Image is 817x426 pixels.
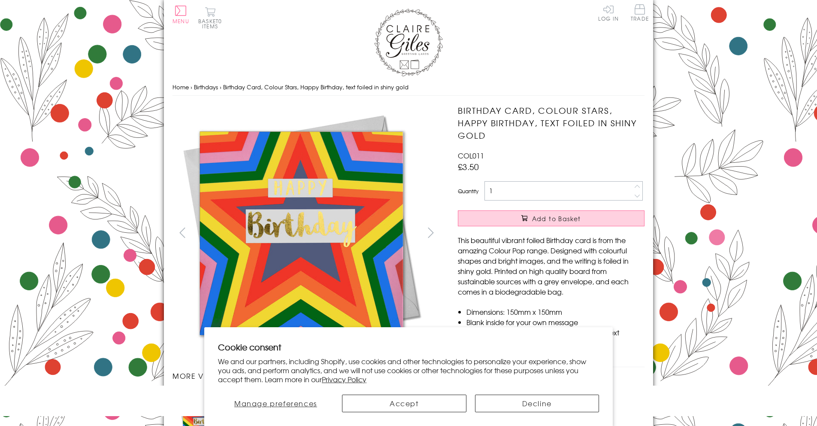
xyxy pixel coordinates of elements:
[172,79,645,96] nav: breadcrumbs
[458,210,645,226] button: Add to Basket
[198,7,222,29] button: Basket0 items
[466,307,645,317] li: Dimensions: 150mm x 150mm
[374,9,443,76] img: Claire Giles Greetings Cards
[466,317,645,327] li: Blank inside for your own message
[322,374,366,384] a: Privacy Policy
[441,104,698,362] img: Birthday Card, Colour Stars, Happy Birthday, text foiled in shiny gold
[342,395,466,412] button: Accept
[458,150,484,161] span: COL011
[194,83,218,91] a: Birthdays
[475,395,599,412] button: Decline
[458,235,645,297] p: This beautiful vibrant foiled Birthday card is from the amazing Colour Pop range. Designed with c...
[532,214,581,223] span: Add to Basket
[631,4,649,21] span: Trade
[202,17,222,30] span: 0 items
[223,83,408,91] span: Birthday Card, Colour Stars, Happy Birthday, text foiled in shiny gold
[172,83,189,91] a: Home
[458,187,478,195] label: Quantity
[598,4,619,21] a: Log In
[218,341,599,353] h2: Cookie consent
[218,357,599,383] p: We and our partners, including Shopify, use cookies and other technologies to personalize your ex...
[234,398,317,408] span: Manage preferences
[421,223,441,242] button: next
[458,161,479,173] span: £3.50
[172,371,441,381] h3: More views
[218,395,333,412] button: Manage preferences
[172,17,189,25] span: Menu
[172,6,189,24] button: Menu
[191,83,192,91] span: ›
[220,83,221,91] span: ›
[172,104,430,362] img: Birthday Card, Colour Stars, Happy Birthday, text foiled in shiny gold
[458,104,645,141] h1: Birthday Card, Colour Stars, Happy Birthday, text foiled in shiny gold
[172,223,192,242] button: prev
[631,4,649,23] a: Trade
